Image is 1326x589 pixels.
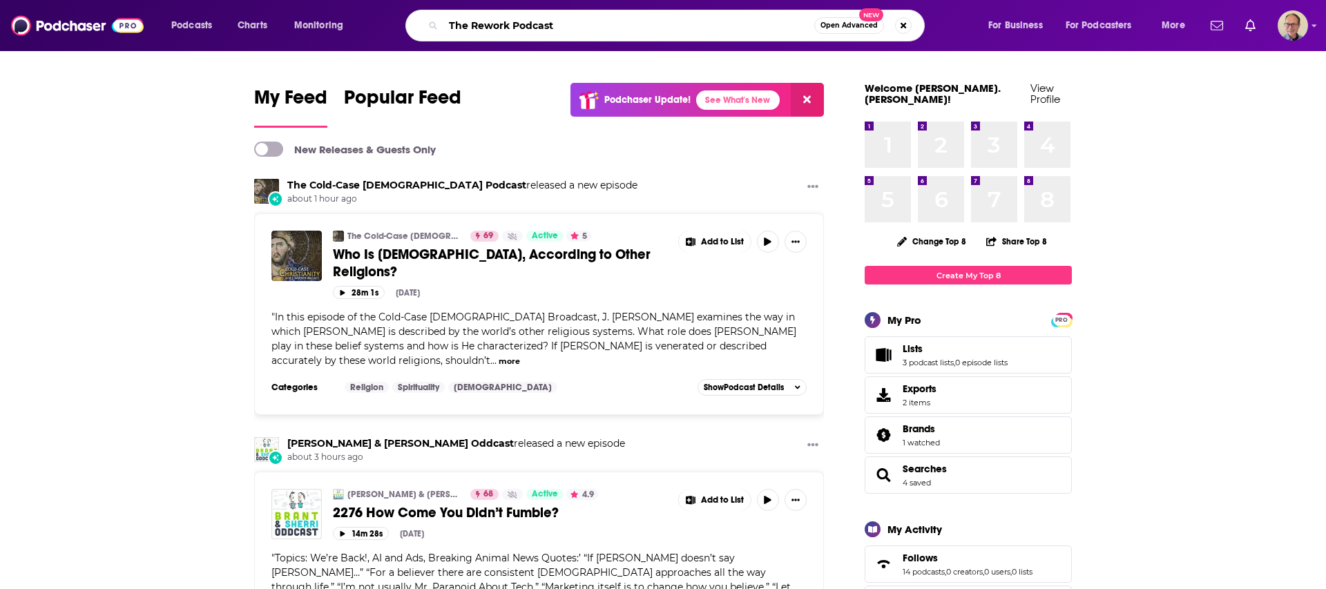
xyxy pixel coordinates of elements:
[820,22,878,29] span: Open Advanced
[903,342,923,355] span: Lists
[984,567,1010,577] a: 0 users
[285,15,361,37] button: open menu
[254,142,436,157] a: New Releases & Guests Only
[271,382,334,393] h3: Categories
[979,15,1060,37] button: open menu
[869,425,897,445] a: Brands
[1010,567,1012,577] span: ,
[869,465,897,485] a: Searches
[392,382,445,393] a: Spirituality
[1012,567,1032,577] a: 0 lists
[903,463,947,475] a: Searches
[333,504,669,521] a: 2276 How Come You Didn’t Fumble?
[802,437,824,454] button: Show More Button
[903,552,1032,564] a: Follows
[271,489,322,539] img: 2276 How Come You Didn’t Fumble?
[271,311,796,367] span: In this episode of the Cold-Case [DEMOGRAPHIC_DATA] Broadcast, J. [PERSON_NAME] examines the way ...
[443,15,814,37] input: Search podcasts, credits, & more...
[483,229,493,243] span: 69
[470,489,499,500] a: 68
[869,554,897,574] a: Follows
[945,567,946,577] span: ,
[344,86,461,117] span: Popular Feed
[499,356,520,367] button: more
[344,86,461,128] a: Popular Feed
[983,567,984,577] span: ,
[268,191,283,206] div: New Episode
[698,379,807,396] button: ShowPodcast Details
[903,383,936,395] span: Exports
[400,529,424,539] div: [DATE]
[889,233,974,250] button: Change Top 8
[11,12,144,39] a: Podchaser - Follow, Share and Rate Podcasts
[1240,14,1261,37] a: Show notifications dropdown
[333,246,669,280] a: Who Is [DEMOGRAPHIC_DATA], According to Other Religions?
[903,398,936,407] span: 2 items
[946,567,983,577] a: 0 creators
[333,504,559,521] span: 2276 How Come You Didn’t Fumble?
[1152,15,1202,37] button: open menu
[1053,315,1070,325] span: PRO
[396,288,420,298] div: [DATE]
[903,567,945,577] a: 14 podcasts
[287,437,514,450] a: Brant & Sherri Oddcast
[903,478,931,487] a: 4 saved
[287,452,625,463] span: about 3 hours ago
[271,231,322,281] img: Who Is Jesus, According to Other Religions?
[865,81,1001,106] a: Welcome [PERSON_NAME].[PERSON_NAME]!
[1162,16,1185,35] span: More
[333,489,344,500] img: Brant & Sherri Oddcast
[287,179,526,191] a: The Cold-Case Christianity Podcast
[814,17,884,34] button: Open AdvancedNew
[1278,10,1308,41] span: Logged in as tommy.lynch
[785,489,807,511] button: Show More Button
[887,523,942,536] div: My Activity
[287,193,637,205] span: about 1 hour ago
[470,231,499,242] a: 69
[859,8,884,21] span: New
[271,311,796,367] span: "
[287,437,625,450] h3: released a new episode
[865,266,1072,284] a: Create My Top 8
[448,382,557,393] a: [DEMOGRAPHIC_DATA]
[171,16,212,35] span: Podcasts
[229,15,276,37] a: Charts
[162,15,230,37] button: open menu
[696,90,780,110] a: See What's New
[903,438,940,447] a: 1 watched
[903,358,954,367] a: 3 podcast lists
[1057,15,1152,37] button: open menu
[679,231,751,253] button: Show More Button
[701,495,744,505] span: Add to List
[954,358,955,367] span: ,
[1030,81,1060,106] a: View Profile
[526,231,564,242] a: Active
[802,179,824,196] button: Show More Button
[903,552,938,564] span: Follows
[333,286,385,299] button: 28m 1s
[1066,16,1132,35] span: For Podcasters
[566,489,598,500] button: 4.9
[268,450,283,465] div: New Episode
[526,489,564,500] a: Active
[254,179,279,204] img: The Cold-Case Christianity Podcast
[333,527,389,540] button: 14m 28s
[566,231,591,242] button: 5
[785,231,807,253] button: Show More Button
[1205,14,1229,37] a: Show notifications dropdown
[887,313,921,327] div: My Pro
[333,231,344,242] img: The Cold-Case Christianity Podcast
[986,228,1048,255] button: Share Top 8
[287,179,637,192] h3: released a new episode
[869,345,897,365] a: Lists
[955,358,1008,367] a: 0 episode lists
[347,231,461,242] a: The Cold-Case [DEMOGRAPHIC_DATA] Podcast
[903,342,1008,355] a: Lists
[704,383,784,392] span: Show Podcast Details
[347,489,461,500] a: [PERSON_NAME] & [PERSON_NAME] Oddcast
